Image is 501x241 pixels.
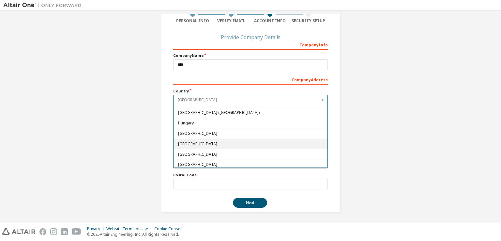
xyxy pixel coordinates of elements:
[72,228,81,235] img: youtube.svg
[173,53,328,58] label: Company Name
[173,18,212,24] div: Personal Info
[173,39,328,50] div: Company Info
[173,172,328,178] label: Postal Code
[250,18,289,24] div: Account Info
[2,228,36,235] img: altair_logo.svg
[178,111,323,115] span: [GEOGRAPHIC_DATA] ([GEOGRAPHIC_DATA])
[178,163,323,167] span: [GEOGRAPHIC_DATA]
[39,228,46,235] img: facebook.svg
[173,35,328,39] div: Provide Company Details
[173,74,328,85] div: Company Address
[233,198,267,208] button: Next
[106,226,154,232] div: Website Terms of Use
[50,228,57,235] img: instagram.svg
[173,88,328,94] label: Country
[178,152,323,156] span: [GEOGRAPHIC_DATA]
[87,226,106,232] div: Privacy
[212,18,251,24] div: Verify Email
[87,232,188,237] p: © 2025 Altair Engineering, Inc. All Rights Reserved.
[289,18,328,24] div: Security Setup
[154,226,188,232] div: Cookie Consent
[178,142,323,146] span: [GEOGRAPHIC_DATA]
[61,228,68,235] img: linkedin.svg
[178,132,323,136] span: [GEOGRAPHIC_DATA]
[3,2,85,8] img: Altair One
[178,121,323,125] span: Hungary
